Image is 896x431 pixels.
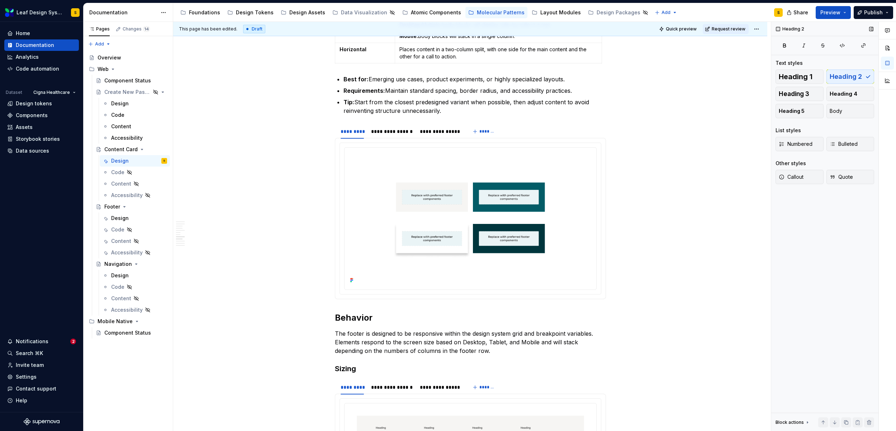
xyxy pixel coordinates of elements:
[16,147,49,154] div: Data sources
[4,39,79,51] a: Documentation
[100,178,170,190] a: Content
[540,9,581,16] div: Layout Modules
[830,140,858,148] span: Bulleted
[343,99,354,106] strong: Tip:
[98,318,133,325] div: Mobile Native
[16,373,37,380] div: Settings
[16,53,39,61] div: Analytics
[100,224,170,235] a: Code
[93,327,170,339] a: Component Status
[4,51,79,63] a: Analytics
[16,350,43,357] div: Search ⌘K
[657,24,700,34] button: Quick preview
[111,100,129,107] div: Design
[4,359,79,371] a: Invite team
[776,417,810,427] div: Block actions
[111,169,124,176] div: Code
[93,75,170,86] a: Component Status
[777,10,780,15] div: S
[341,9,387,16] div: Data Visualization
[343,86,606,95] p: Maintain standard spacing, border radius, and accessibility practices.
[16,124,33,131] div: Assets
[104,77,151,84] div: Component Status
[5,8,14,17] img: 6e787e26-f4c0-4230-8924-624fe4a2d214.png
[703,24,749,34] button: Request review
[98,66,109,73] div: Web
[100,121,170,132] a: Content
[826,87,874,101] button: Heading 4
[111,295,131,302] div: Content
[340,143,601,294] section-item: Evernorth
[111,306,143,313] div: Accessibility
[100,132,170,144] a: Accessibility
[289,9,325,16] div: Design Assets
[783,6,813,19] button: Share
[104,203,120,210] div: Footer
[776,420,804,425] div: Block actions
[335,364,606,374] h3: Sizing
[335,312,606,324] h2: Behavior
[100,167,170,178] a: Code
[4,133,79,145] a: Storybook stories
[399,7,464,18] a: Atomic Components
[16,397,27,404] div: Help
[95,41,104,47] span: Add
[123,26,150,32] div: Changes
[24,418,60,425] svg: Supernova Logo
[343,87,385,94] strong: Requirements:
[776,59,803,67] div: Text styles
[335,329,606,355] p: The footer is designed to be responsive within the design system grid and breakpoint variables. E...
[776,87,824,101] button: Heading 3
[86,52,170,63] a: Overview
[177,5,651,20] div: Page tree
[776,137,824,151] button: Numbered
[243,25,265,33] div: Draft
[70,339,76,344] span: 2
[4,98,79,109] a: Design tokens
[16,42,54,49] div: Documentation
[179,26,237,32] span: This page has been edited.
[1,5,82,20] button: Leaf Design SystemS
[597,9,640,16] div: Design Packages
[662,10,670,15] span: Add
[111,249,143,256] div: Accessibility
[236,9,274,16] div: Design Tokens
[98,54,121,61] div: Overview
[529,7,584,18] a: Layout Modules
[4,121,79,133] a: Assets
[189,9,220,16] div: Foundations
[111,192,143,199] div: Accessibility
[330,7,398,18] a: Data Visualization
[4,145,79,157] a: Data sources
[100,155,170,167] a: DesignS
[100,304,170,316] a: Accessibility
[779,173,803,181] span: Callout
[111,272,129,279] div: Design
[86,52,170,339] div: Page tree
[4,395,79,406] button: Help
[16,112,48,119] div: Components
[16,135,60,143] div: Storybook stories
[111,157,129,164] div: Design
[4,28,79,39] a: Home
[278,7,328,18] a: Design Assets
[854,6,893,19] button: Publish
[89,26,110,32] div: Pages
[585,7,651,18] a: Design Packages
[4,63,79,75] a: Code automation
[86,63,170,75] div: Web
[74,10,77,15] div: S
[104,146,138,153] div: Content Card
[104,260,132,268] div: Navigation
[100,109,170,121] a: Code
[16,361,44,369] div: Invite team
[776,127,801,134] div: List styles
[666,26,697,32] span: Quick preview
[653,8,679,18] button: Add
[89,9,157,16] div: Documentation
[343,75,606,83] p: Emerging use cases, product experiments, or highly specialized layouts.
[93,86,170,98] a: Create New Password
[16,100,52,107] div: Design tokens
[111,180,131,187] div: Content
